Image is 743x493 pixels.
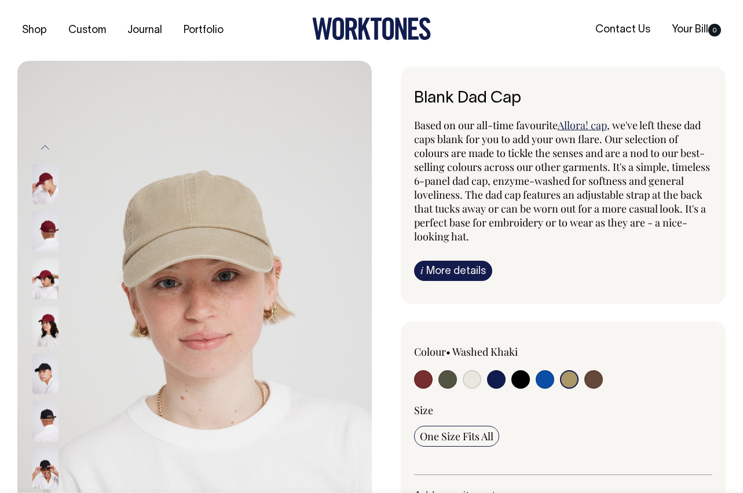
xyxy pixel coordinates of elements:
[414,90,713,108] h6: Blank Dad Cap
[414,345,533,359] div: Colour
[414,403,713,417] div: Size
[36,134,54,160] button: Previous
[32,306,58,346] img: burgundy
[64,21,111,40] a: Custom
[667,20,726,39] a: Your Bill0
[17,21,52,40] a: Shop
[558,118,607,132] a: Allora! cap
[591,20,655,39] a: Contact Us
[420,429,493,443] span: One Size Fits All
[32,258,58,299] img: burgundy
[179,21,228,40] a: Portfolio
[32,353,58,394] img: black
[452,345,518,359] label: Washed Khaki
[420,264,423,276] span: i
[123,21,167,40] a: Journal
[414,261,492,281] a: iMore details
[32,163,58,204] img: burgundy
[32,448,58,489] img: black
[414,426,499,447] input: One Size Fits All
[446,345,451,359] span: •
[32,401,58,441] img: black
[708,24,721,36] span: 0
[414,118,710,243] span: , we've left these dad caps blank for you to add your own flare. Our selection of colours are mad...
[32,211,58,251] img: burgundy
[414,118,558,132] span: Based on our all-time favourite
